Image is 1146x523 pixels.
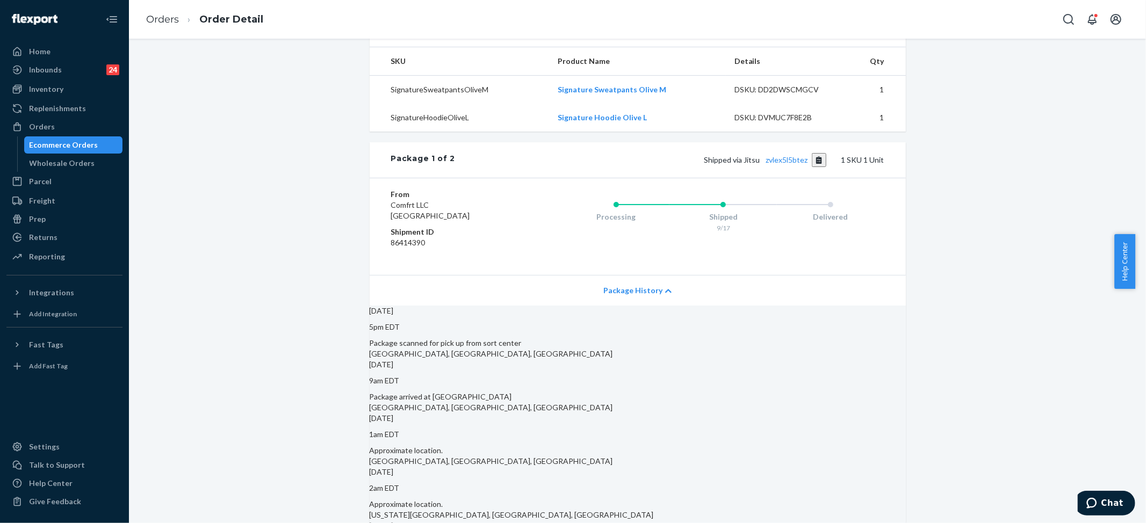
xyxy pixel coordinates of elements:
[30,140,98,150] div: Ecommerce Orders
[370,375,906,386] p: 9am EDT
[558,85,666,94] a: Signature Sweatpants Olive M
[726,47,844,76] th: Details
[603,285,662,296] span: Package History
[391,153,456,167] div: Package 1 of 2
[29,64,62,75] div: Inbounds
[549,47,726,76] th: Product Name
[6,284,122,301] button: Integrations
[12,14,57,25] img: Flexport logo
[30,158,95,169] div: Wholesale Orders
[669,212,777,222] div: Shipped
[24,155,123,172] a: Wholesale Orders
[1082,9,1103,30] button: Open notifications
[29,287,74,298] div: Integrations
[6,61,122,78] a: Inbounds24
[29,84,63,95] div: Inventory
[844,47,905,76] th: Qty
[29,46,51,57] div: Home
[199,13,263,25] a: Order Detail
[29,214,46,224] div: Prep
[734,112,835,123] div: DSKU: DVMUC7F8E2B
[29,121,55,132] div: Orders
[558,113,647,122] a: Signature Hoodie Olive L
[29,251,65,262] div: Reporting
[844,76,905,104] td: 1
[29,339,63,350] div: Fast Tags
[6,229,122,246] a: Returns
[370,338,906,348] div: Package scanned for pick up from sort center
[6,81,122,98] a: Inventory
[370,510,906,520] div: [US_STATE][GEOGRAPHIC_DATA], [GEOGRAPHIC_DATA], [GEOGRAPHIC_DATA]
[370,104,549,132] td: SignatureHoodieOliveL
[766,155,808,164] a: zvlex5l5btez
[6,306,122,323] a: Add Integration
[1078,491,1135,518] iframe: Opens a widget where you can chat to one of our agents
[669,223,777,233] div: 9/17
[29,441,60,452] div: Settings
[370,76,549,104] td: SignatureSweatpantsOliveM
[370,467,906,477] p: [DATE]
[812,153,826,167] button: Copy tracking number
[563,212,670,222] div: Processing
[6,118,122,135] a: Orders
[6,336,122,353] button: Fast Tags
[370,402,906,413] div: [GEOGRAPHIC_DATA], [GEOGRAPHIC_DATA], [GEOGRAPHIC_DATA]
[29,478,73,489] div: Help Center
[370,306,906,316] p: [DATE]
[6,493,122,510] button: Give Feedback
[6,438,122,455] a: Settings
[138,4,272,35] ol: breadcrumbs
[29,176,52,187] div: Parcel
[29,361,68,371] div: Add Fast Tag
[29,460,85,470] div: Talk to Support
[6,456,122,474] button: Talk to Support
[370,413,906,424] p: [DATE]
[101,9,122,30] button: Close Navigation
[391,237,520,248] dd: 86414390
[29,496,81,507] div: Give Feedback
[106,64,119,75] div: 24
[6,100,122,117] a: Replenishments
[734,84,835,95] div: DSKU: DD2DWSCMGCV
[391,200,470,220] span: Comfrt LLC [GEOGRAPHIC_DATA]
[6,192,122,209] a: Freight
[1058,9,1079,30] button: Open Search Box
[370,483,906,493] p: 2am EDT
[370,499,906,510] div: Approximate location.
[391,227,520,237] dt: Shipment ID
[6,475,122,492] a: Help Center
[146,13,179,25] a: Orders
[29,232,57,243] div: Returns
[24,136,123,154] a: Ecommerce Orders
[704,155,826,164] span: Shipped via Jitsu
[29,103,86,114] div: Replenishments
[370,391,906,402] div: Package arrived at [GEOGRAPHIC_DATA]
[391,189,520,200] dt: From
[6,358,122,375] a: Add Fast Tag
[1114,234,1135,289] button: Help Center
[370,456,906,467] div: [GEOGRAPHIC_DATA], [GEOGRAPHIC_DATA], [GEOGRAPHIC_DATA]
[370,445,906,456] div: Approximate location.
[6,210,122,228] a: Prep
[370,47,549,76] th: SKU
[6,173,122,190] a: Parcel
[370,429,906,440] p: 1am EDT
[29,195,55,206] div: Freight
[455,153,884,167] div: 1 SKU 1 Unit
[844,104,905,132] td: 1
[6,43,122,60] a: Home
[370,359,906,370] p: [DATE]
[29,309,77,318] div: Add Integration
[370,322,906,332] p: 5pm EDT
[777,212,884,222] div: Delivered
[6,248,122,265] a: Reporting
[370,348,906,359] div: [GEOGRAPHIC_DATA], [GEOGRAPHIC_DATA], [GEOGRAPHIC_DATA]
[1105,9,1127,30] button: Open account menu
